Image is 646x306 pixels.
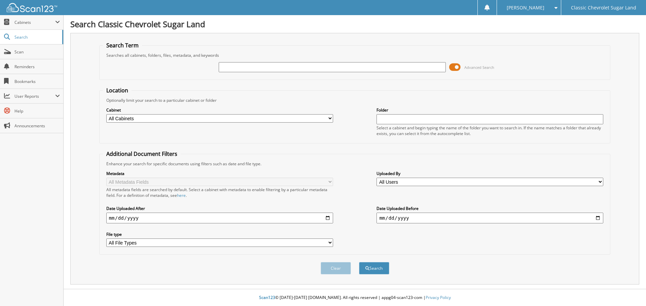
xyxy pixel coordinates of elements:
span: Cabinets [14,19,55,25]
button: Clear [321,262,351,274]
span: [PERSON_NAME] [507,6,544,10]
legend: Search Term [103,42,142,49]
div: Searches all cabinets, folders, files, metadata, and keywords [103,52,607,58]
span: Help [14,108,60,114]
span: Classic Chevrolet Sugar Land [571,6,636,10]
label: Date Uploaded After [106,206,333,211]
label: File type [106,231,333,237]
a: Privacy Policy [426,295,451,300]
div: © [DATE]-[DATE] [DOMAIN_NAME]. All rights reserved | appg04-scan123-com | [64,290,646,306]
span: Scan123 [259,295,275,300]
input: start [106,213,333,223]
span: User Reports [14,93,55,99]
label: Date Uploaded Before [376,206,603,211]
span: Scan [14,49,60,55]
label: Metadata [106,171,333,176]
div: Select a cabinet and begin typing the name of the folder you want to search in. If the name match... [376,125,603,136]
span: Reminders [14,64,60,70]
div: All metadata fields are searched by default. Select a cabinet with metadata to enable filtering b... [106,187,333,198]
span: Search [14,34,59,40]
span: Announcements [14,123,60,129]
legend: Location [103,87,132,94]
span: Advanced Search [464,65,494,70]
a: here [177,192,186,198]
legend: Additional Document Filters [103,150,181,158]
span: Bookmarks [14,79,60,84]
img: scan123-logo-white.svg [7,3,57,12]
input: end [376,213,603,223]
label: Cabinet [106,107,333,113]
div: Optionally limit your search to a particular cabinet or folder [103,97,607,103]
button: Search [359,262,389,274]
h1: Search Classic Chevrolet Sugar Land [70,18,639,30]
div: Enhance your search for specific documents using filters such as date and file type. [103,161,607,167]
label: Folder [376,107,603,113]
label: Uploaded By [376,171,603,176]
